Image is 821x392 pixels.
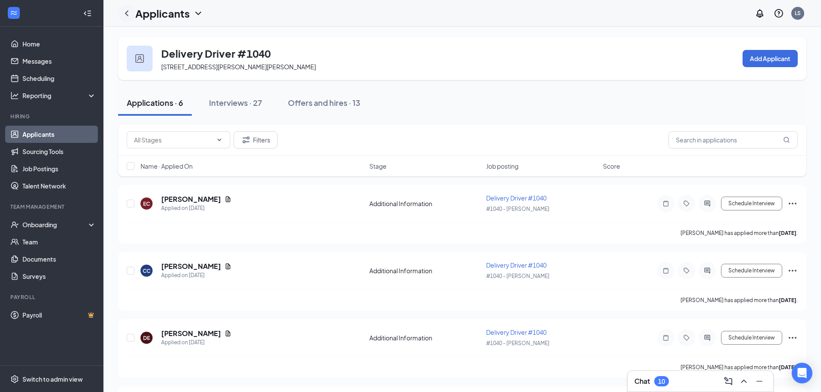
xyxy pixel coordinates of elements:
[486,273,549,279] span: #1040 - [PERSON_NAME]
[241,135,251,145] svg: Filter
[486,328,546,336] span: Delivery Driver #1040
[681,267,692,274] svg: Tag
[135,54,144,63] img: user icon
[792,363,812,383] div: Open Intercom Messenger
[216,136,223,143] svg: ChevronDown
[783,136,790,143] svg: MagnifyingGlass
[787,265,798,276] svg: Ellipses
[22,143,96,160] a: Sourcing Tools
[661,334,671,341] svg: Note
[486,194,546,202] span: Delivery Driver #1040
[122,8,132,19] svg: ChevronLeft
[134,135,212,145] input: All Stages
[10,203,94,210] div: Team Management
[22,233,96,250] a: Team
[661,200,671,207] svg: Note
[779,297,796,303] b: [DATE]
[486,206,549,212] span: #1040 - [PERSON_NAME]
[22,177,96,194] a: Talent Network
[83,9,92,18] svg: Collapse
[721,197,782,210] button: Schedule Interview
[779,364,796,370] b: [DATE]
[161,262,221,271] h5: [PERSON_NAME]
[723,376,734,386] svg: ComposeMessage
[486,261,546,269] span: Delivery Driver #1040
[10,113,94,120] div: Hiring
[681,364,798,371] p: [PERSON_NAME] has applied more than .
[22,306,96,324] a: PayrollCrown
[369,199,481,208] div: Additional Information
[225,330,231,337] svg: Document
[127,97,183,108] div: Applications · 6
[143,200,150,207] div: EC
[486,162,518,170] span: Job posting
[10,375,19,383] svg: Settings
[22,70,96,87] a: Scheduling
[754,376,765,386] svg: Minimize
[22,52,96,70] a: Messages
[225,263,231,270] svg: Document
[161,194,221,204] h5: [PERSON_NAME]
[737,374,751,388] button: ChevronUp
[634,377,650,386] h3: Chat
[668,131,798,148] input: Search in applications
[721,374,735,388] button: ComposeMessage
[702,200,712,207] svg: ActiveChat
[369,266,481,275] div: Additional Information
[661,267,671,274] svg: Note
[288,97,360,108] div: Offers and hires · 13
[795,9,801,17] div: LS
[140,162,193,170] span: Name · Applied On
[161,329,221,338] h5: [PERSON_NAME]
[787,198,798,209] svg: Ellipses
[209,97,262,108] div: Interviews · 27
[9,9,18,17] svg: WorkstreamLogo
[22,35,96,52] a: Home
[135,6,190,21] h1: Applicants
[22,220,89,229] div: Onboarding
[22,268,96,285] a: Surveys
[161,63,316,71] span: [STREET_ADDRESS][PERSON_NAME][PERSON_NAME]
[681,296,798,304] p: [PERSON_NAME] has applied more than .
[161,46,271,61] h3: Delivery Driver #1040
[225,196,231,203] svg: Document
[143,334,150,342] div: DE
[10,220,19,229] svg: UserCheck
[779,230,796,236] b: [DATE]
[755,8,765,19] svg: Notifications
[369,162,387,170] span: Stage
[743,50,798,67] button: Add Applicant
[161,271,231,280] div: Applied on [DATE]
[721,264,782,278] button: Schedule Interview
[702,267,712,274] svg: ActiveChat
[486,340,549,346] span: #1040 - [PERSON_NAME]
[739,376,749,386] svg: ChevronUp
[681,334,692,341] svg: Tag
[161,204,231,213] div: Applied on [DATE]
[369,333,481,342] div: Additional Information
[22,160,96,177] a: Job Postings
[143,267,150,275] div: CC
[22,126,96,143] a: Applicants
[193,8,203,19] svg: ChevronDown
[603,162,620,170] span: Score
[721,331,782,345] button: Schedule Interview
[10,91,19,100] svg: Analysis
[22,375,83,383] div: Switch to admin view
[787,333,798,343] svg: Ellipses
[702,334,712,341] svg: ActiveChat
[10,293,94,301] div: Payroll
[161,338,231,347] div: Applied on [DATE]
[774,8,784,19] svg: QuestionInfo
[658,378,665,385] div: 10
[234,131,278,148] button: Filter Filters
[22,250,96,268] a: Documents
[752,374,766,388] button: Minimize
[681,200,692,207] svg: Tag
[681,229,798,237] p: [PERSON_NAME] has applied more than .
[22,91,97,100] div: Reporting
